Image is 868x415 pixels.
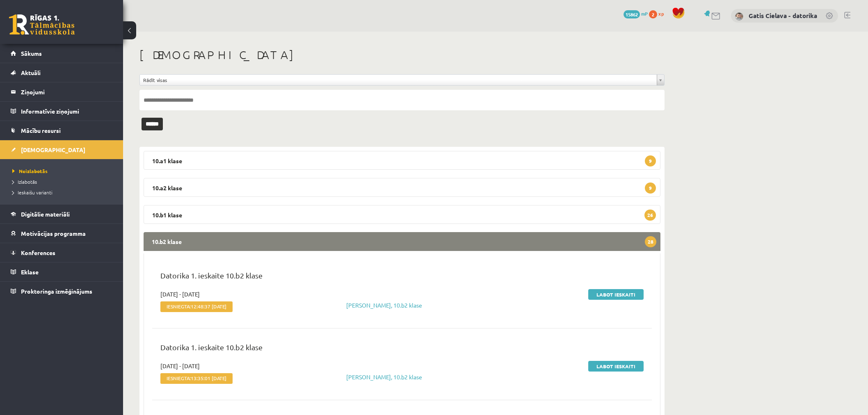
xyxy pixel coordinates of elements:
[191,303,226,309] span: 12:48:37 [DATE]
[160,301,233,312] span: Iesniegta:
[12,178,37,185] span: Izlabotās
[649,10,657,18] span: 2
[160,290,200,299] span: [DATE] - [DATE]
[21,102,113,121] legend: Informatīvie ziņojumi
[11,262,113,281] a: Eklase
[658,10,664,17] span: xp
[346,373,422,381] a: [PERSON_NAME], 10.b2 klase
[191,375,226,381] span: 13:35:01 [DATE]
[749,11,817,20] a: Gatis Cielava - datorika
[346,301,422,309] a: [PERSON_NAME], 10.b2 klase
[160,362,200,370] span: [DATE] - [DATE]
[649,10,668,17] a: 2 xp
[160,373,233,384] span: Iesniegta:
[12,189,53,196] span: Ieskaišu varianti
[12,189,115,196] a: Ieskaišu varianti
[143,75,653,85] span: Rādīt visas
[144,178,660,197] legend: 10.a2 klase
[144,151,660,170] legend: 10.a1 klase
[21,69,41,76] span: Aktuāli
[21,82,113,101] legend: Ziņojumi
[21,210,70,218] span: Digitālie materiāli
[645,182,656,194] span: 9
[735,12,743,21] img: Gatis Cielava - datorika
[9,14,75,35] a: Rīgas 1. Tālmācības vidusskola
[11,282,113,301] a: Proktoringa izmēģinājums
[624,10,640,18] span: 15862
[645,155,656,166] span: 9
[160,342,644,357] p: Datorika 1. ieskaite 10.b2 klase
[11,140,113,159] a: [DEMOGRAPHIC_DATA]
[641,10,648,17] span: mP
[645,236,656,247] span: 28
[140,75,664,85] a: Rādīt visas
[21,268,39,276] span: Eklase
[11,63,113,82] a: Aktuāli
[21,230,86,237] span: Motivācijas programma
[12,168,48,174] span: Neizlabotās
[21,50,42,57] span: Sākums
[144,205,660,224] legend: 10.b1 klase
[11,243,113,262] a: Konferences
[21,249,55,256] span: Konferences
[21,146,85,153] span: [DEMOGRAPHIC_DATA]
[12,178,115,185] a: Izlabotās
[11,102,113,121] a: Informatīvie ziņojumi
[11,121,113,140] a: Mācību resursi
[160,270,644,285] p: Datorika 1. ieskaite 10.b2 klase
[11,205,113,223] a: Digitālie materiāli
[644,210,656,221] span: 26
[11,44,113,63] a: Sākums
[12,167,115,175] a: Neizlabotās
[11,224,113,243] a: Motivācijas programma
[21,287,92,295] span: Proktoringa izmēģinājums
[21,127,61,134] span: Mācību resursi
[588,361,644,372] a: Labot ieskaiti
[144,232,660,251] legend: 10.b2 klase
[11,82,113,101] a: Ziņojumi
[624,10,648,17] a: 15862 mP
[139,48,665,62] h1: [DEMOGRAPHIC_DATA]
[588,289,644,300] a: Labot ieskaiti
